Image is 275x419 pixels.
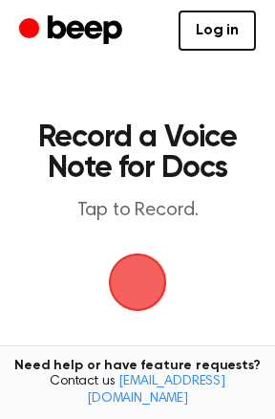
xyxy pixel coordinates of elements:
[109,254,166,311] button: Beep Logo
[87,375,225,406] a: [EMAIL_ADDRESS][DOMAIN_NAME]
[34,122,241,184] h1: Record a Voice Note for Docs
[34,199,241,223] p: Tap to Record.
[179,11,256,51] a: Log in
[11,374,264,408] span: Contact us
[19,12,127,50] a: Beep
